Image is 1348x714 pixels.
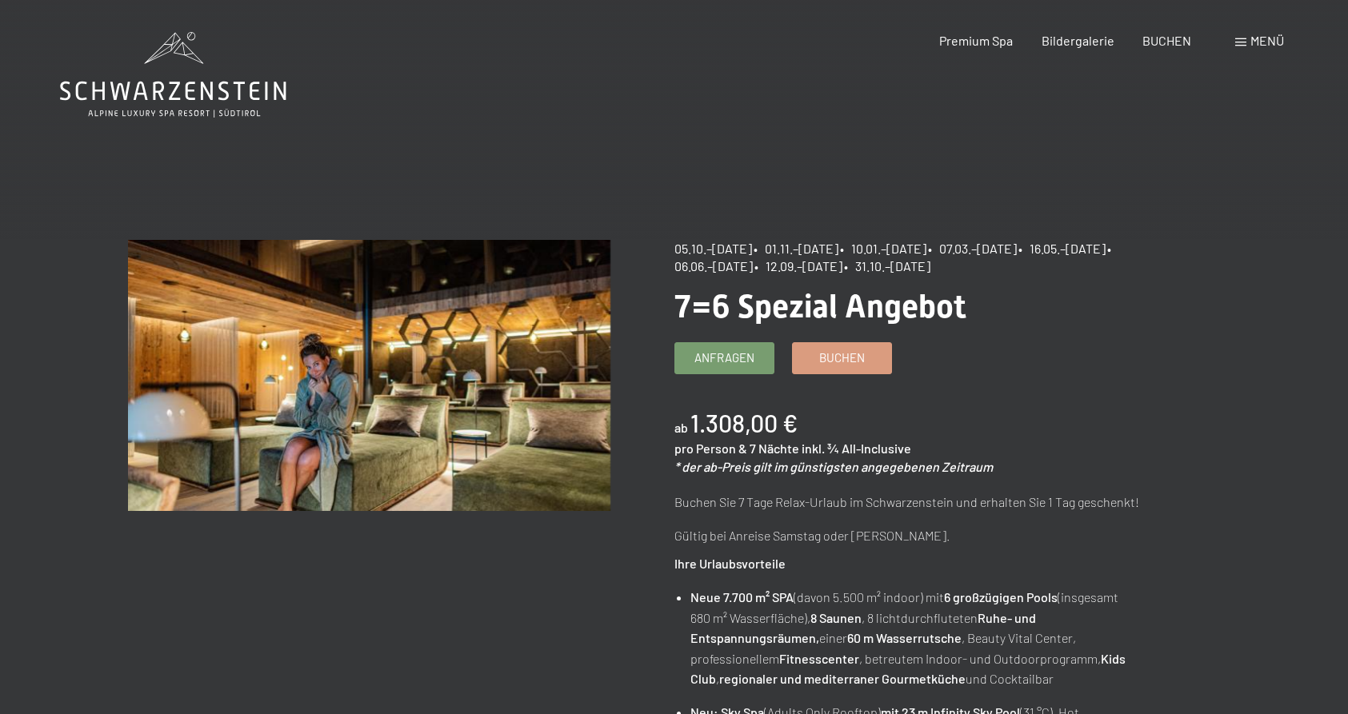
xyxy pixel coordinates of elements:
span: Anfragen [694,349,754,366]
span: • 31.10.–[DATE] [844,258,930,273]
span: • 10.01.–[DATE] [840,241,926,256]
span: 05.10.–[DATE] [674,241,752,256]
strong: Ihre Urlaubsvorteile [674,556,786,571]
a: Premium Spa [939,33,1013,48]
b: 1.308,00 € [690,409,798,437]
span: • 12.09.–[DATE] [754,258,842,273]
p: Buchen Sie 7 Tage Relax-Urlaub im Schwarzenstein und erhalten Sie 1 Tag geschenkt! [674,492,1157,513]
span: inkl. ¾ All-Inclusive [802,441,911,456]
span: Menü [1250,33,1284,48]
span: 7=6 Spezial Angebot [674,288,966,325]
span: pro Person & [674,441,747,456]
span: Buchen [819,349,865,366]
p: Gültig bei Anreise Samstag oder [PERSON_NAME]. [674,525,1157,546]
strong: 60 m Wasserrutsche [847,630,962,645]
strong: Neue 7.700 m² SPA [690,589,794,604]
img: 7=6 Spezial Angebot [128,240,610,511]
span: • 01.11.–[DATE] [754,241,838,256]
span: 7 Nächte [750,441,799,456]
a: BUCHEN [1142,33,1191,48]
span: • 16.05.–[DATE] [1018,241,1106,256]
strong: 6 großzügigen Pools [944,589,1058,604]
strong: Fitnesscenter [779,651,859,666]
span: ab [674,420,688,435]
strong: 8 Saunen [810,610,862,625]
li: (davon 5.500 m² indoor) mit (insgesamt 680 m² Wasserfläche), , 8 lichtdurchfluteten einer , Beaut... [690,587,1156,689]
a: Bildergalerie [1042,33,1114,48]
span: • 07.03.–[DATE] [928,241,1017,256]
strong: regionaler und mediterraner Gourmetküche [719,671,966,686]
em: * der ab-Preis gilt im günstigsten angegebenen Zeitraum [674,459,993,474]
a: Anfragen [675,343,774,373]
a: Buchen [793,343,891,373]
